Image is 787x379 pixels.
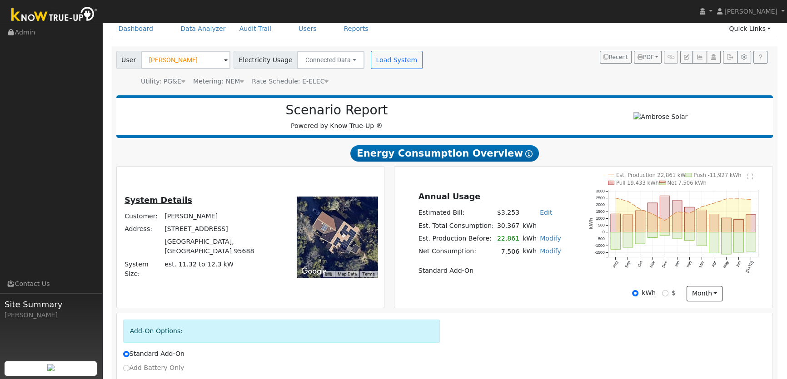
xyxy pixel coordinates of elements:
rect: onclick="" [623,215,633,232]
span: Alias: H3EELECN [252,78,329,85]
rect: onclick="" [623,232,633,247]
rect: onclick="" [734,219,744,232]
button: Map Data [338,271,357,277]
div: Add-On Options: [123,320,440,343]
input: Select a User [141,51,230,69]
text: Sep [624,260,631,268]
rect: onclick="" [746,215,756,232]
div: [PERSON_NAME] [5,310,97,320]
text: Jan [673,260,680,268]
a: Modify [540,235,561,242]
text: -1000 [594,244,604,248]
text: 3000 [596,189,604,193]
button: month [687,286,722,301]
a: Terms [362,271,375,276]
td: Est. Total Consumption: [417,219,495,232]
rect: onclick="" [697,232,707,246]
button: Load System [371,51,423,69]
circle: onclick="" [738,198,739,199]
label: Add Battery Only [123,363,184,373]
text: 2000 [596,202,604,207]
text: Net 7,506 kWh [667,180,707,186]
circle: onclick="" [701,206,702,207]
rect: onclick="" [746,232,756,251]
span: PDF [638,54,654,60]
text: 1500 [596,209,604,214]
span: Electricity Usage [234,51,298,69]
div: Metering: NEM [193,77,244,86]
rect: onclick="" [648,232,657,238]
button: Connected Data [297,51,364,69]
circle: onclick="" [664,220,665,221]
td: [PERSON_NAME] [163,210,268,222]
a: Dashboard [112,20,160,37]
text: May [722,260,730,269]
circle: onclick="" [713,202,715,204]
text: Nov [648,260,656,269]
button: Recent [600,51,632,64]
rect: onclick="" [635,232,645,244]
text: Pull 19,433 kWh [616,180,659,186]
a: Edit [540,209,552,216]
text: -1500 [594,251,604,255]
rect: onclick="" [684,207,694,232]
rect: onclick="" [697,210,707,232]
td: Estimated Bill: [417,207,495,219]
text: -500 [597,236,605,241]
circle: onclick="" [688,212,690,214]
rect: onclick="" [611,214,621,232]
text: Dec [661,260,668,269]
td: $3,253 [495,207,521,219]
circle: onclick="" [750,199,752,200]
button: Settings [737,51,751,64]
td: Est. Production Before: [417,232,495,245]
td: Standard Add-On [417,265,563,277]
label: Standard Add-On [123,349,184,359]
button: Keyboard shortcuts [325,271,332,277]
circle: onclick="" [726,198,727,200]
text: Jun [735,260,742,268]
text: Apr [711,260,717,268]
text: 2500 [596,196,604,200]
img: Google [299,266,329,277]
td: Customer: [123,210,163,222]
td: kWh [521,245,538,258]
td: 30,367 [495,219,521,232]
span: est. 11.32 to 12.3 kW [164,261,234,268]
rect: onclick="" [672,201,682,232]
circle: onclick="" [652,213,653,215]
button: Export Interval Data [723,51,737,64]
u: Annual Usage [418,192,480,201]
circle: onclick="" [627,201,628,202]
rect: onclick="" [709,232,719,253]
div: Powered by Know True-Up ® [121,103,553,131]
td: Net Consumption: [417,245,495,258]
rect: onclick="" [722,218,732,232]
text: Oct [637,260,643,268]
text: 0 [603,230,605,234]
span: Site Summary [5,298,97,310]
button: Edit User [680,51,693,64]
input: Add Battery Only [123,365,130,371]
text: 500 [598,223,605,227]
button: PDF [634,51,662,64]
button: Login As [707,51,721,64]
text: Feb [686,260,692,268]
circle: onclick="" [615,197,616,199]
text: [DATE] [745,260,754,273]
a: Modify [540,247,561,255]
label: $ [672,288,676,298]
text:  [748,173,754,180]
a: Data Analyzer [174,20,233,37]
a: Open this area in Google Maps (opens a new window) [299,266,329,277]
td: System Size: [123,258,163,280]
div: Utility: PG&E [141,77,185,86]
i: Show Help [525,150,533,158]
span: [PERSON_NAME] [724,8,777,15]
a: Reports [337,20,375,37]
td: kWh [521,232,538,245]
rect: onclick="" [611,232,621,250]
button: Multi-Series Graph [692,51,707,64]
span: User [116,51,141,69]
img: Ambrose Solar [633,112,687,122]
